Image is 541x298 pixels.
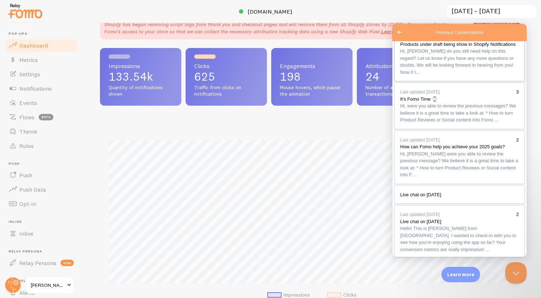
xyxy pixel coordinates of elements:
span: Opt-In [19,200,36,207]
span: Rules [19,142,34,149]
span: Pop-ups [9,32,78,36]
span: Push Data [19,186,46,193]
div: Learn more [441,267,480,282]
p: 198 [280,71,344,82]
span: Push [19,172,32,179]
span: Inline [9,220,78,224]
span: Relay Persona [9,249,78,254]
a: Learn more [381,28,407,35]
a: Live chat on [DATE] [2,162,132,180]
span: Hi, [PERSON_NAME] were you able to review the previous message? We believe it is a great time to ... [8,127,126,154]
a: Rules [4,139,78,153]
span: Live chat on [DATE] [8,168,49,173]
span: Theme [19,128,37,135]
a: Last updated [DATE]2How can Fomo help you achieve your 2025 goals?Hi, [PERSON_NAME] were you able... [2,107,132,160]
span: Products under draft being show in Shopify Notifications [8,18,123,23]
span: Last updated [DATE] [8,188,48,193]
span: It's Fomo Time ⌚ [8,72,45,78]
div: 3 [124,64,126,72]
span: Events [19,99,37,106]
p: 625 [194,71,258,82]
span: Go back [3,4,11,13]
a: Push [4,168,78,182]
p: 24 [365,71,430,82]
section: Previous Conversations [2,4,132,276]
span: Mouse hovers, which pause the animation [280,85,344,97]
a: Events [4,96,78,110]
span: Last updated [DATE] [8,66,48,71]
iframe: Help Scout Beacon - Live Chat, Contact Form, and Knowledge Base [392,24,527,257]
a: Opt-In [4,197,78,211]
a: Settings [4,67,78,81]
a: Flows beta [4,110,78,124]
a: Last updated [DATE]2Live chat on [DATE]Hello! This is [PERSON_NAME] from [GEOGRAPHIC_DATA]. I wan... [2,181,132,235]
a: Relay Persona new [4,256,78,270]
span: Push [9,162,78,166]
a: Push Data [4,182,78,197]
a: Metrics [4,53,78,67]
span: Hello! This is [PERSON_NAME] from [GEOGRAPHIC_DATA]. I wanted to check-in with you to see how you... [8,202,124,228]
span: Impressions [109,63,173,69]
a: Last updated 8h4Products under draft being show in Shopify NotificationsHi, [PERSON_NAME] do you ... [2,4,132,57]
a: Inline [4,226,78,241]
span: Attributions [365,63,430,69]
span: Number of attributed transactions [365,85,430,97]
p: Shopify has begun removing script tags from thank you and checkout pages and will remove them fro... [104,21,466,35]
span: Notifications [19,85,52,92]
div: 2 [124,187,126,194]
span: How can Fomo help you achieve your 2025 goals? [8,120,112,125]
a: Dashboard [4,38,78,53]
span: new [61,260,74,266]
div: 2 [124,112,126,120]
span: Hi, were you able to review the previous messages? We believe it is a great time to take a look a... [8,79,124,98]
p: Learn more [447,271,474,278]
p: 133.54k [109,71,173,82]
img: fomo-relay-logo-orange.svg [8,2,43,20]
a: Last updated [DATE]3It's Fomo Time ⌚Hi, were you able to review the previous messages? We believe... [2,59,132,105]
span: Live chat on [DATE] [8,195,49,200]
span: Clicks [194,63,258,69]
a: [PERSON_NAME] [26,277,74,294]
span: beta [39,114,53,120]
span: Metrics [19,56,38,63]
span: Relay Persona [19,259,56,266]
iframe: Help Scout Beacon - Close [505,262,527,284]
span: Settings [19,71,40,78]
span: Dashboard [19,42,48,49]
span: Quantity of notifications shown [109,85,173,97]
span: Flows [19,114,34,121]
span: Previous Conversations [43,5,91,12]
span: Traffic from clicks on notifications [194,85,258,97]
span: Last updated [DATE] [8,114,48,119]
span: Hi, [PERSON_NAME] do you still need help on this regard? Let us know if you have any more questio... [8,24,121,51]
span: Inline [19,230,33,237]
a: Notifications [4,81,78,96]
span: Engagements [280,63,344,69]
span: [PERSON_NAME] [31,281,65,289]
a: Theme [4,124,78,139]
